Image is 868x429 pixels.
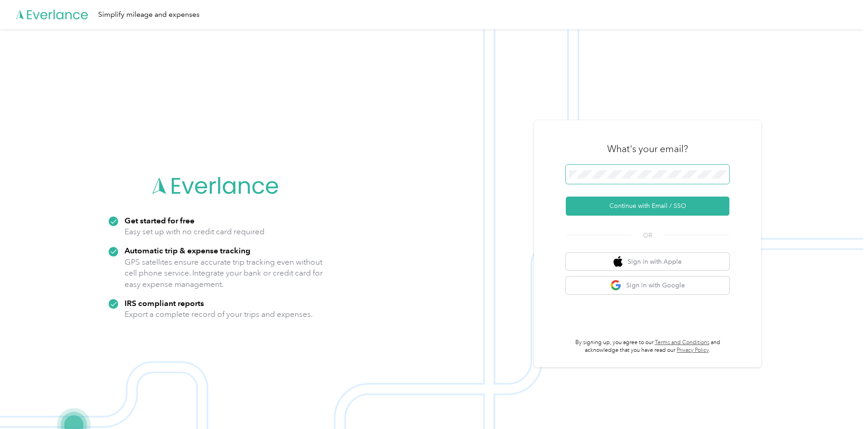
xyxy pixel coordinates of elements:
[614,256,623,267] img: apple logo
[125,216,195,225] strong: Get started for free
[566,339,729,355] p: By signing up, you agree to our and acknowledge that you have read our .
[610,280,622,291] img: google logo
[607,143,688,155] h3: What's your email?
[125,298,204,308] strong: IRS compliant reports
[125,226,264,237] p: Easy set up with no credit card required
[655,339,709,346] a: Terms and Conditions
[566,197,729,216] button: Continue with Email / SSO
[566,276,729,294] button: google logoSign in with Google
[98,9,200,20] div: Simplify mileage and expenses
[566,253,729,271] button: apple logoSign in with Apple
[125,246,250,255] strong: Automatic trip & expense tracking
[125,256,323,290] p: GPS satellites ensure accurate trip tracking even without cell phone service. Integrate your bank...
[632,231,663,240] span: OR
[677,347,709,354] a: Privacy Policy
[125,309,313,320] p: Export a complete record of your trips and expenses.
